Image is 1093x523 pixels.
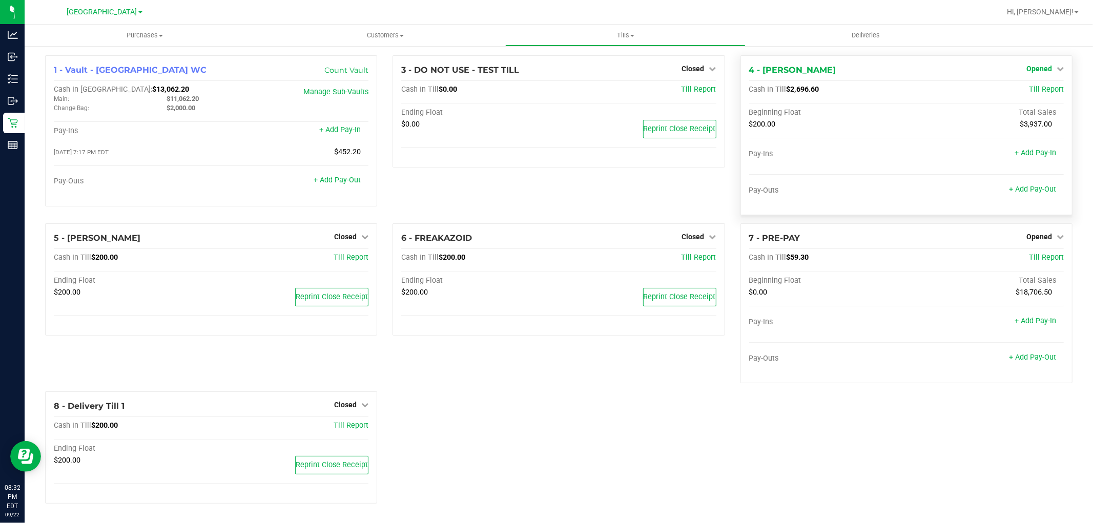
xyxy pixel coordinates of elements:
span: $200.00 [401,288,428,297]
span: Main: [54,95,69,102]
span: Cash In [GEOGRAPHIC_DATA]: [54,85,152,94]
span: Closed [334,233,357,241]
p: 08:32 PM EDT [5,483,20,511]
span: Customers [265,31,505,40]
iframe: Resource center [10,441,41,472]
button: Reprint Close Receipt [643,288,716,306]
span: $0.00 [439,85,457,94]
span: 1 - Vault - [GEOGRAPHIC_DATA] WC [54,65,207,75]
div: Pay-Outs [749,186,906,195]
div: Ending Float [54,276,211,285]
span: $200.00 [749,120,776,129]
a: Till Report [682,85,716,94]
span: Change Bag: [54,104,89,112]
a: Manage Sub-Vaults [303,88,368,96]
div: Total Sales [906,108,1064,117]
inline-svg: Analytics [8,30,18,40]
span: Reprint Close Receipt [296,461,368,469]
span: Closed [682,65,705,73]
span: 3 - DO NOT USE - TEST TILL [401,65,519,75]
inline-svg: Inbound [8,52,18,62]
span: $11,062.20 [167,95,199,102]
div: Ending Float [401,108,559,117]
div: Beginning Float [749,108,906,117]
a: + Add Pay-In [1015,317,1056,325]
span: Cash In Till [401,253,439,262]
div: Total Sales [906,276,1064,285]
span: $200.00 [91,421,118,430]
a: Purchases [25,25,265,46]
span: Opened [1026,233,1052,241]
span: $200.00 [54,288,80,297]
inline-svg: Reports [8,140,18,150]
span: 8 - Delivery Till 1 [54,401,125,411]
inline-svg: Outbound [8,96,18,106]
p: 09/22 [5,511,20,518]
a: + Add Pay-Out [314,176,361,184]
span: [DATE] 7:17 PM EDT [54,149,109,156]
span: Opened [1026,65,1052,73]
span: Reprint Close Receipt [644,124,716,133]
span: Closed [334,401,357,409]
span: $200.00 [54,456,80,465]
div: Pay-Ins [749,318,906,327]
a: Count Vault [324,66,368,75]
span: Cash In Till [401,85,439,94]
span: Cash In Till [54,421,91,430]
a: Till Report [334,253,368,262]
span: Reprint Close Receipt [644,292,716,301]
a: Till Report [1029,253,1064,262]
span: $0.00 [401,120,420,129]
span: 6 - FREAKAZOID [401,233,472,243]
a: Deliveries [746,25,986,46]
span: Purchases [25,31,265,40]
span: $200.00 [91,253,118,262]
span: $2,000.00 [167,104,195,112]
div: Pay-Ins [749,150,906,159]
a: + Add Pay-In [319,125,361,134]
span: $200.00 [439,253,465,262]
div: Ending Float [401,276,559,285]
span: Deliveries [838,31,894,40]
div: Pay-Outs [749,354,906,363]
button: Reprint Close Receipt [643,120,716,138]
span: $3,937.00 [1020,120,1052,129]
span: Cash In Till [749,253,787,262]
a: Till Report [682,253,716,262]
a: + Add Pay-In [1015,149,1056,157]
span: Cash In Till [749,85,787,94]
span: [GEOGRAPHIC_DATA] [67,8,137,16]
span: Tills [506,31,745,40]
span: Reprint Close Receipt [296,292,368,301]
span: $0.00 [749,288,768,297]
inline-svg: Inventory [8,74,18,84]
a: + Add Pay-Out [1009,185,1056,194]
div: Beginning Float [749,276,906,285]
button: Reprint Close Receipt [295,456,368,474]
span: Cash In Till [54,253,91,262]
button: Reprint Close Receipt [295,288,368,306]
span: $452.20 [334,148,361,156]
a: Till Report [334,421,368,430]
span: $13,062.20 [152,85,189,94]
div: Pay-Outs [54,177,211,186]
span: 4 - [PERSON_NAME] [749,65,836,75]
span: 5 - [PERSON_NAME] [54,233,140,243]
a: Customers [265,25,505,46]
a: + Add Pay-Out [1009,353,1056,362]
span: Hi, [PERSON_NAME]! [1007,8,1074,16]
a: Tills [505,25,746,46]
div: Pay-Ins [54,127,211,136]
a: Till Report [1029,85,1064,94]
span: $18,706.50 [1016,288,1052,297]
div: Ending Float [54,444,211,453]
span: Closed [682,233,705,241]
span: 7 - PRE-PAY [749,233,800,243]
inline-svg: Retail [8,118,18,128]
